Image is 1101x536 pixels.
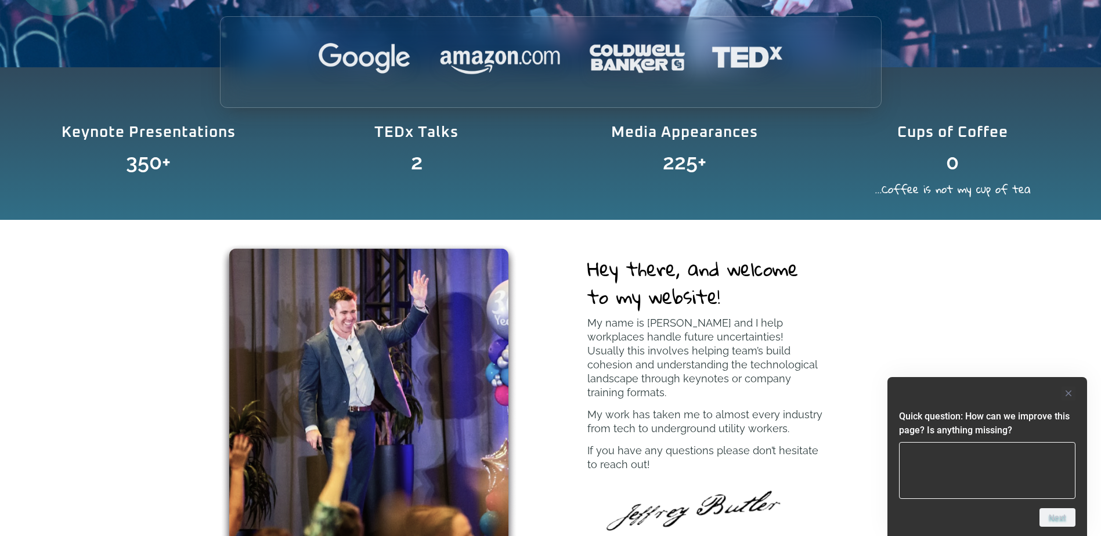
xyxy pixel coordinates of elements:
button: Hide survey [1062,386,1075,400]
p: My name is [PERSON_NAME] and I help workplaces handle future uncertainties! Usually this involves... [587,316,824,400]
span: + [162,151,273,172]
p: If you have any questions please don’t hesitate to reach out! [587,444,824,472]
span: + [698,151,810,172]
h2: Quick question: How can we improve this page? Is anything missing? [899,410,1075,437]
div: Media Appearances [559,114,810,151]
textarea: Quick question: How can we improve this page? Is anything missing? [899,442,1075,499]
span: 0 [946,151,959,172]
div: TEDx Talks [291,114,542,151]
div: Quick question: How can we improve this page? Is anything missing? [899,386,1075,527]
span: 350 [126,151,162,172]
span: 2 [411,151,423,173]
span: 225 [663,151,698,172]
div: Cups of Coffee [827,114,1078,151]
h2: Hey there, and welcome to my website! [587,255,824,310]
div: Keynote Presentations [23,114,274,151]
button: Next question [1039,508,1075,527]
h2: ...Coffee is not my cup of tea [827,184,1078,194]
p: My work has taken me to almost every industry from tech to underground utility workers. [587,408,824,436]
